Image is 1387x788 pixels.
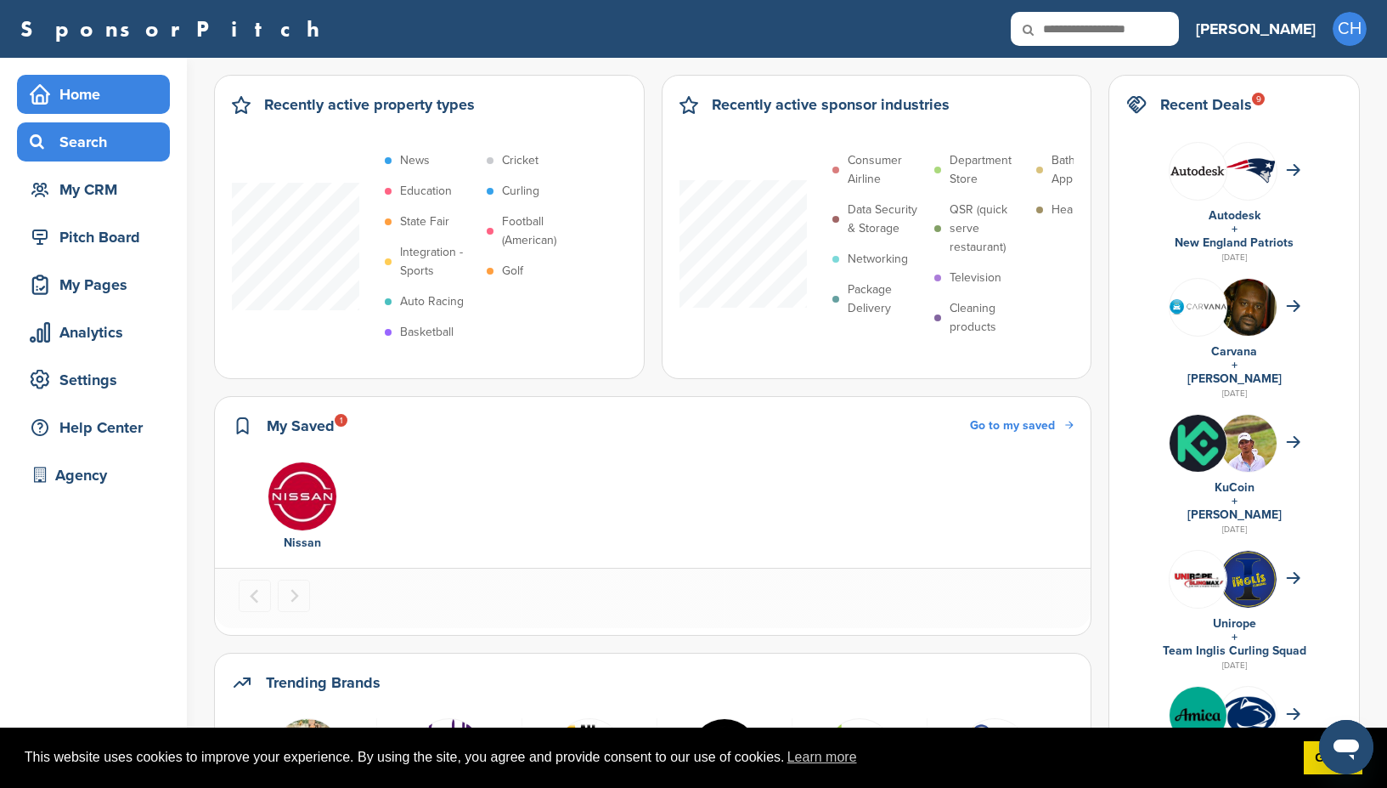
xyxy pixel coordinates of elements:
[1160,93,1252,116] h2: Recent Deals
[825,718,894,788] img: Metlife logo
[400,213,449,231] p: State Fair
[1052,151,1130,189] p: Bathroom Appliances
[1232,222,1238,236] a: +
[848,201,926,238] p: Data Security & Storage
[17,75,170,114] a: Home
[960,718,1029,788] img: Open uri20141112 50798 411q84
[950,269,1001,287] p: Television
[970,417,1074,435] a: Go to my saved
[264,93,475,116] h2: Recently active property types
[1232,494,1238,508] a: +
[1170,299,1226,314] img: Carvana logo
[1220,279,1277,345] img: Shaquille o'neal in 2011 (cropped)
[400,151,430,170] p: News
[17,360,170,400] a: Settings
[400,292,464,311] p: Auto Racing
[25,460,170,490] div: Agency
[247,462,358,553] a: Nissan logo Nissan
[25,412,170,443] div: Help Center
[1126,658,1342,673] div: [DATE]
[970,418,1055,433] span: Go to my saved
[502,151,538,170] p: Cricket
[278,580,310,612] button: Next slide
[20,18,330,40] a: SponsorPitch
[267,414,335,438] h2: My Saved
[266,671,381,694] h2: Trending Brands
[1215,480,1255,495] a: KuCoin
[1220,157,1277,184] img: Data?1415811651
[1220,695,1277,735] img: 170px penn state nittany lions logo.svg
[1187,507,1282,522] a: [PERSON_NAME]
[386,718,513,786] a: Data
[1196,10,1316,48] a: [PERSON_NAME]
[17,218,170,257] a: Pitch Board
[25,79,170,110] div: Home
[848,250,908,269] p: Networking
[247,718,368,786] a: 5455
[1170,551,1226,608] img: 308633180 592082202703760 345377490651361792 n
[25,127,170,157] div: Search
[1196,17,1316,41] h3: [PERSON_NAME]
[502,182,539,201] p: Curling
[17,456,170,495] a: Agency
[25,365,170,395] div: Settings
[555,718,624,788] img: Altec logo
[950,151,1028,189] p: Department Store
[1170,687,1226,744] img: Trgrqf8g 400x400
[1211,344,1257,359] a: Carvana
[712,93,950,116] h2: Recently active sponsor industries
[1175,235,1294,250] a: New England Patriots
[502,213,580,250] p: Football (American)
[1319,720,1373,774] iframe: Button to launch messaging window
[400,323,454,342] p: Basketball
[414,718,484,788] img: Data
[400,182,452,201] p: Education
[1170,166,1226,176] img: Data
[1126,250,1342,265] div: [DATE]
[950,201,1028,257] p: QSR (quick serve restaurant)
[1232,630,1238,644] a: +
[1052,201,1085,219] p: Health
[1252,93,1265,105] div: 9
[848,151,926,189] p: Consumer Airline
[1209,208,1260,223] a: Autodesk
[950,299,1028,337] p: Cleaning products
[1126,522,1342,537] div: [DATE]
[531,718,648,786] a: Altec logo
[335,414,347,427] div: 1
[239,580,271,612] button: Previous slide
[1213,616,1256,631] a: Unirope
[25,222,170,252] div: Pitch Board
[25,174,170,205] div: My CRM
[1163,643,1306,658] a: Team Inglis Curling Squad
[17,313,170,352] a: Analytics
[25,269,170,300] div: My Pages
[1220,551,1277,608] img: Iga3kywp 400x400
[502,262,523,281] p: Golf
[400,243,478,281] p: Integration - Sports
[1126,386,1342,401] div: [DATE]
[1333,12,1367,46] span: CH
[17,265,170,304] a: My Pages
[666,718,783,786] a: Data
[17,122,170,162] a: Search
[848,281,926,318] p: Package Delivery
[801,718,918,786] a: Metlife logo
[247,534,358,553] div: Nissan
[17,408,170,447] a: Help Center
[273,718,342,788] img: 5455
[268,462,337,531] img: Nissan logo
[690,718,759,788] img: Data
[1304,741,1362,775] a: dismiss cookie message
[785,745,860,770] a: learn more about cookies
[1220,415,1277,495] img: Open uri20141112 64162 1m4tozd?1415806781
[1170,415,1226,472] img: jmj71fb 400x400
[1187,371,1282,386] a: [PERSON_NAME]
[17,170,170,209] a: My CRM
[25,745,1290,770] span: This website uses cookies to improve your experience. By using the site, you agree and provide co...
[239,462,366,553] div: 1 of 1
[936,718,1053,786] a: Open uri20141112 50798 411q84
[1232,358,1238,372] a: +
[25,317,170,348] div: Analytics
